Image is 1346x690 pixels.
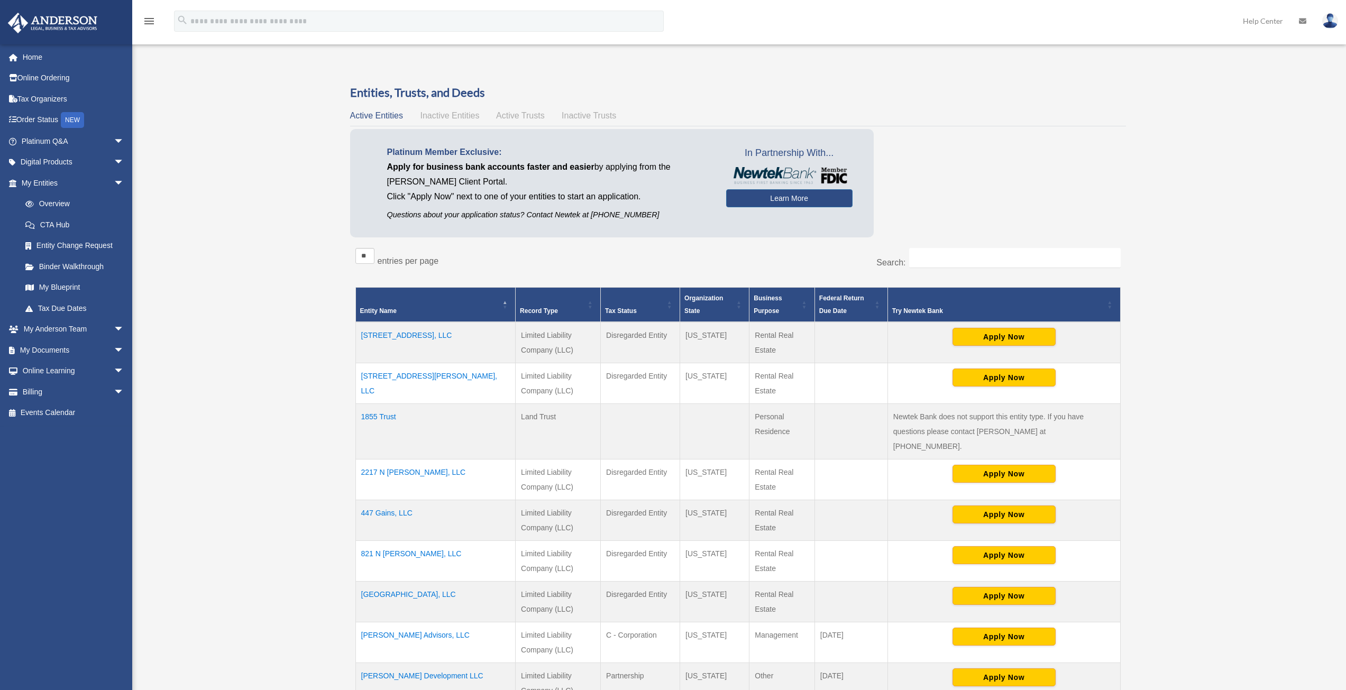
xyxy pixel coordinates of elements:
[516,500,601,540] td: Limited Liability Company (LLC)
[749,540,815,581] td: Rental Real Estate
[15,298,135,319] a: Tax Due Dates
[749,622,815,663] td: Management
[7,109,140,131] a: Order StatusNEW
[7,131,140,152] a: Platinum Q&Aarrow_drop_down
[7,172,135,194] a: My Entitiesarrow_drop_down
[876,258,905,267] label: Search:
[516,287,601,322] th: Record Type: Activate to sort
[562,111,616,120] span: Inactive Trusts
[7,88,140,109] a: Tax Organizers
[749,322,815,363] td: Rental Real Estate
[726,145,853,162] span: In Partnership With...
[516,459,601,500] td: Limited Liability Company (LLC)
[684,295,723,315] span: Organization State
[114,319,135,341] span: arrow_drop_down
[601,287,680,322] th: Tax Status: Activate to sort
[749,287,815,322] th: Business Purpose: Activate to sort
[754,295,782,315] span: Business Purpose
[516,363,601,403] td: Limited Liability Company (LLC)
[114,152,135,173] span: arrow_drop_down
[953,465,1056,483] button: Apply Now
[953,546,1056,564] button: Apply Now
[814,287,887,322] th: Federal Return Due Date: Activate to sort
[143,19,155,27] a: menu
[114,361,135,382] span: arrow_drop_down
[516,403,601,459] td: Land Trust
[387,160,710,189] p: by applying from the [PERSON_NAME] Client Portal.
[892,305,1104,317] div: Try Newtek Bank
[15,235,135,256] a: Entity Change Request
[680,622,749,663] td: [US_STATE]
[114,339,135,361] span: arrow_drop_down
[355,622,516,663] td: [PERSON_NAME] Advisors, LLC
[360,307,397,315] span: Entity Name
[601,540,680,581] td: Disregarded Entity
[601,622,680,663] td: C - Corporation
[516,322,601,363] td: Limited Liability Company (LLC)
[749,403,815,459] td: Personal Residence
[7,381,140,402] a: Billingarrow_drop_down
[749,581,815,622] td: Rental Real Estate
[520,307,558,315] span: Record Type
[114,172,135,194] span: arrow_drop_down
[601,459,680,500] td: Disregarded Entity
[350,85,1126,101] h3: Entities, Trusts, and Deeds
[601,322,680,363] td: Disregarded Entity
[355,540,516,581] td: 821 N [PERSON_NAME], LLC
[15,194,130,215] a: Overview
[680,540,749,581] td: [US_STATE]
[7,152,140,173] a: Digital Productsarrow_drop_down
[355,500,516,540] td: 447 Gains, LLC
[7,319,140,340] a: My Anderson Teamarrow_drop_down
[114,381,135,403] span: arrow_drop_down
[605,307,637,315] span: Tax Status
[601,500,680,540] td: Disregarded Entity
[953,628,1056,646] button: Apply Now
[5,13,100,33] img: Anderson Advisors Platinum Portal
[516,581,601,622] td: Limited Liability Company (LLC)
[7,339,140,361] a: My Documentsarrow_drop_down
[355,581,516,622] td: [GEOGRAPHIC_DATA], LLC
[887,403,1120,459] td: Newtek Bank does not support this entity type. If you have questions please contact [PERSON_NAME]...
[887,287,1120,322] th: Try Newtek Bank : Activate to sort
[819,295,864,315] span: Federal Return Due Date
[7,47,140,68] a: Home
[953,328,1056,346] button: Apply Now
[61,112,84,128] div: NEW
[387,145,710,160] p: Platinum Member Exclusive:
[953,587,1056,605] button: Apply Now
[7,361,140,382] a: Online Learningarrow_drop_down
[355,322,516,363] td: [STREET_ADDRESS], LLC
[680,287,749,322] th: Organization State: Activate to sort
[177,14,188,26] i: search
[516,622,601,663] td: Limited Liability Company (LLC)
[601,363,680,403] td: Disregarded Entity
[731,167,847,184] img: NewtekBankLogoSM.png
[355,287,516,322] th: Entity Name: Activate to invert sorting
[420,111,479,120] span: Inactive Entities
[355,403,516,459] td: 1855 Trust
[387,208,710,222] p: Questions about your application status? Contact Newtek at [PHONE_NUMBER]
[355,459,516,500] td: 2217 N [PERSON_NAME], LLC
[114,131,135,152] span: arrow_drop_down
[7,402,140,424] a: Events Calendar
[143,15,155,27] i: menu
[749,459,815,500] td: Rental Real Estate
[680,363,749,403] td: [US_STATE]
[1322,13,1338,29] img: User Pic
[680,459,749,500] td: [US_STATE]
[350,111,403,120] span: Active Entities
[953,505,1056,523] button: Apply Now
[953,668,1056,686] button: Apply Now
[680,500,749,540] td: [US_STATE]
[749,500,815,540] td: Rental Real Estate
[680,322,749,363] td: [US_STATE]
[814,622,887,663] td: [DATE]
[355,363,516,403] td: [STREET_ADDRESS][PERSON_NAME], LLC
[953,369,1056,387] button: Apply Now
[496,111,545,120] span: Active Trusts
[7,68,140,89] a: Online Ordering
[601,581,680,622] td: Disregarded Entity
[680,581,749,622] td: [US_STATE]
